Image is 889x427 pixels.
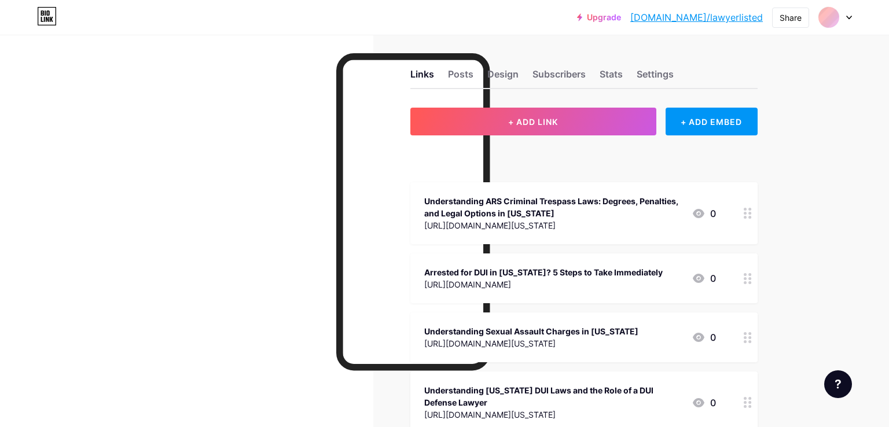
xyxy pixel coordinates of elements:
div: + ADD EMBED [666,108,758,135]
div: Posts [448,67,473,88]
div: Understanding ARS Criminal Trespass Laws: Degrees, Penalties, and Legal Options in [US_STATE] [424,195,682,219]
div: 0 [692,330,716,344]
div: Stats [600,67,623,88]
div: Understanding [US_STATE] DUI Laws and the Role of a DUI Defense Lawyer [424,384,682,408]
div: Links [410,67,434,88]
div: 0 [692,207,716,220]
div: Understanding Sexual Assault Charges in [US_STATE] [424,325,638,337]
div: [URL][DOMAIN_NAME][US_STATE] [424,408,682,421]
div: Settings [637,67,674,88]
div: Design [487,67,519,88]
div: [URL][DOMAIN_NAME][US_STATE] [424,337,638,349]
div: 0 [692,271,716,285]
a: Upgrade [577,13,621,22]
div: Subscribers [532,67,586,88]
button: + ADD LINK [410,108,656,135]
span: + ADD LINK [508,117,558,127]
div: 0 [692,396,716,410]
div: [URL][DOMAIN_NAME] [424,278,663,290]
a: [DOMAIN_NAME]/lawyerlisted [630,10,763,24]
div: Share [780,12,802,24]
div: Arrested for DUI in [US_STATE]? 5 Steps to Take Immediately [424,266,663,278]
div: [URL][DOMAIN_NAME][US_STATE] [424,219,682,231]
